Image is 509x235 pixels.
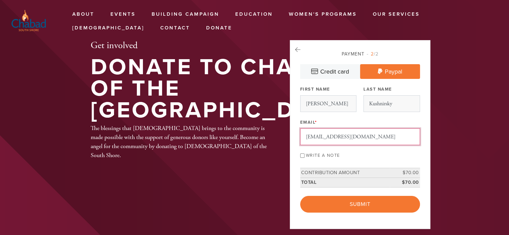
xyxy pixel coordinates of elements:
[371,51,374,57] span: 2
[10,8,48,32] img: Chabad%20South%20Shore%20Logo%20-%20Color%20for%20non%20white%20background%20%281%29_0.png
[201,22,237,34] a: Donate
[390,178,420,187] td: $70.00
[91,56,349,121] h1: Donate to Chabad of the [GEOGRAPHIC_DATA]
[300,196,420,213] input: Submit
[230,8,278,21] a: Education
[300,178,390,187] td: Total
[360,64,420,79] a: Paypal
[300,168,390,178] td: Contribution Amount
[390,168,420,178] td: $70.00
[363,86,392,92] label: Last Name
[284,8,362,21] a: Women's Programs
[368,8,425,21] a: Our services
[300,50,420,57] div: Payment
[306,153,340,158] label: Write a note
[300,119,317,125] label: Email
[300,86,330,92] label: First Name
[155,22,195,34] a: Contact
[91,124,268,160] div: The blessings that [DEMOGRAPHIC_DATA] brings to the community is made possible with the support o...
[105,8,141,21] a: Events
[315,120,317,125] span: This field is required.
[367,51,378,57] span: /2
[300,64,360,79] a: Credit card
[67,8,99,21] a: About
[91,40,349,51] h2: Get involved
[67,22,149,34] a: [DEMOGRAPHIC_DATA]
[147,8,224,21] a: Building Campaign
